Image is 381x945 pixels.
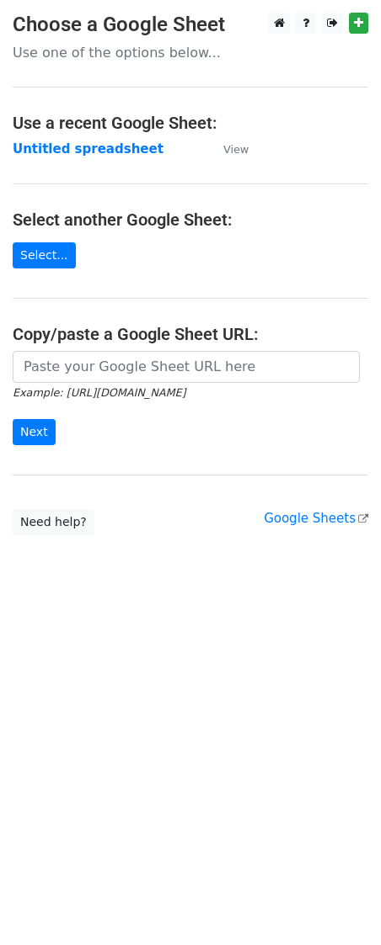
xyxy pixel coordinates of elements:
[13,210,368,230] h4: Select another Google Sheet:
[13,419,56,445] input: Next
[13,113,368,133] h4: Use a recent Google Sheet:
[13,13,368,37] h3: Choose a Google Sheet
[13,141,164,157] a: Untitled spreadsheet
[13,324,368,344] h4: Copy/paste a Google Sheet URL:
[13,386,185,399] small: Example: [URL][DOMAIN_NAME]
[13,242,76,268] a: Select...
[13,44,368,61] p: Use one of the options below...
[13,509,94,535] a: Need help?
[264,511,368,526] a: Google Sheets
[13,351,360,383] input: Paste your Google Sheet URL here
[207,141,249,157] a: View
[223,143,249,156] small: View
